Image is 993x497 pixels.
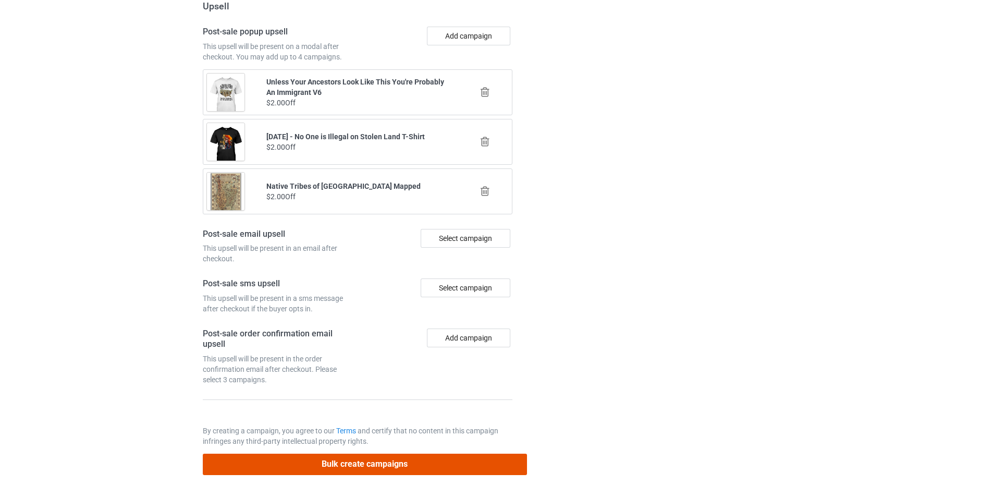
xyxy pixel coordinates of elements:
h4: Post-sale order confirmation email upsell [203,329,354,350]
button: Add campaign [427,329,510,347]
h4: Post-sale sms upsell [203,278,354,289]
div: $2.00 Off [266,191,449,202]
div: Select campaign [421,278,510,297]
div: This upsell will be present in a sms message after checkout if the buyer opts in. [203,293,354,314]
button: Bulk create campaigns [203,454,527,475]
div: This upsell will be present in an email after checkout. [203,243,354,264]
a: Terms [336,427,356,435]
p: By creating a campaign, you agree to our and certify that no content in this campaign infringes a... [203,426,512,446]
div: Select campaign [421,229,510,248]
div: This upsell will be present in the order confirmation email after checkout. Please select 3 campa... [203,354,354,385]
b: Native Tribes of [GEOGRAPHIC_DATA] Mapped [266,182,421,190]
div: $2.00 Off [266,98,449,108]
button: Add campaign [427,27,510,45]
b: [DATE] - No One is Illegal on Stolen Land T-Shirt [266,132,425,141]
h4: Post-sale popup upsell [203,27,354,38]
div: This upsell will be present on a modal after checkout. You may add up to 4 campaigns. [203,41,354,62]
b: Unless Your Ancestors Look Like This You're Probably An Immigrant V6 [266,78,444,96]
h4: Post-sale email upsell [203,229,354,240]
div: $2.00 Off [266,142,449,152]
